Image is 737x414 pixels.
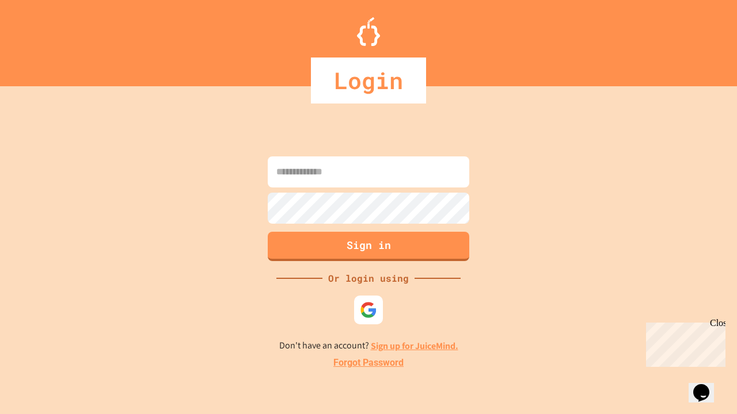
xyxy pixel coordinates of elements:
iframe: chat widget [641,318,725,367]
a: Sign up for JuiceMind. [371,340,458,352]
div: Chat with us now!Close [5,5,79,73]
img: google-icon.svg [360,301,377,319]
a: Forgot Password [333,356,404,370]
p: Don't have an account? [279,339,458,353]
div: Or login using [322,271,415,285]
div: Login [311,57,426,103]
button: Sign in [268,232,469,261]
iframe: chat widget [689,368,725,402]
img: Logo.svg [357,17,380,46]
